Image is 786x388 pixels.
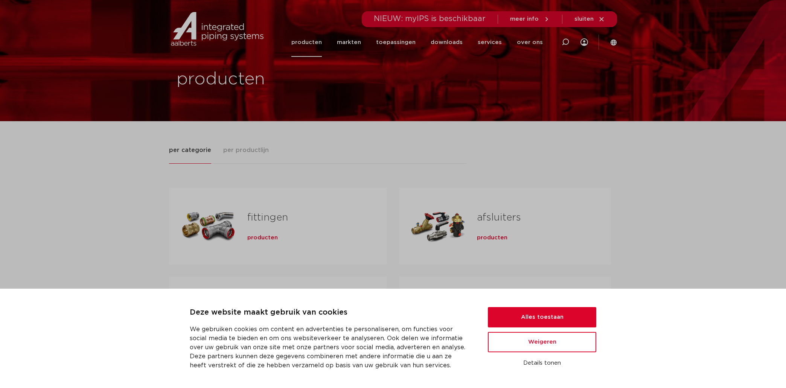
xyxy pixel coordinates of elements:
[488,307,596,327] button: Alles toestaan
[488,332,596,352] button: Weigeren
[247,234,278,242] a: producten
[177,67,389,91] h1: producten
[574,16,605,23] a: sluiten
[510,16,539,22] span: meer info
[574,16,594,22] span: sluiten
[169,146,211,155] span: per categorie
[190,325,470,370] p: We gebruiken cookies om content en advertenties te personaliseren, om functies voor social media ...
[431,28,463,57] a: downloads
[190,307,470,319] p: Deze website maakt gebruik van cookies
[510,16,550,23] a: meer info
[374,15,486,23] span: NIEUW: myIPS is beschikbaar
[291,28,543,57] nav: Menu
[517,28,543,57] a: over ons
[337,28,361,57] a: markten
[488,357,596,370] button: Details tonen
[247,213,288,222] a: fittingen
[291,28,322,57] a: producten
[478,28,502,57] a: services
[477,234,507,242] a: producten
[376,28,416,57] a: toepassingen
[223,146,269,155] span: per productlijn
[477,213,521,222] a: afsluiters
